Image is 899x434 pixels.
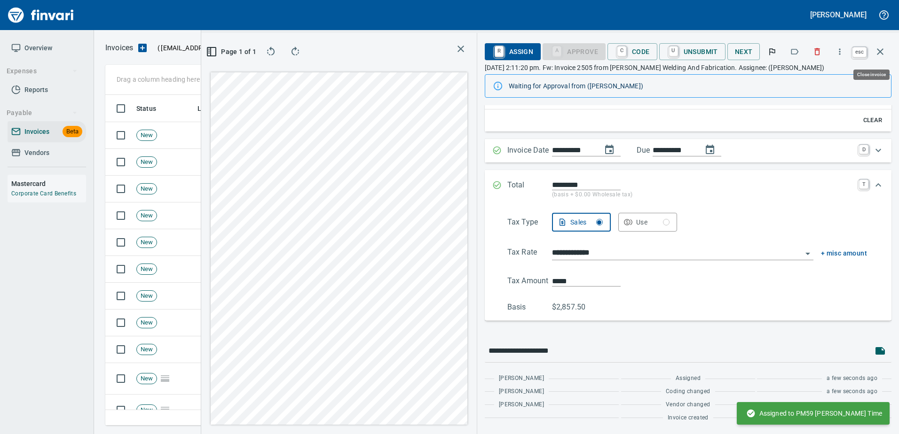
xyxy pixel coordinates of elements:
[157,374,173,382] span: Pages Split
[607,43,657,60] button: CCode
[543,46,606,54] div: Coding Required
[810,10,867,20] h5: [PERSON_NAME]
[827,374,877,383] span: a few seconds ago
[137,318,157,327] span: New
[485,139,891,163] div: Expand
[507,179,552,200] p: Total
[11,190,76,197] a: Corporate Card Benefits
[735,46,753,58] span: Next
[24,147,49,159] span: Vendors
[7,107,78,119] span: Payable
[24,42,52,54] span: Overview
[827,387,877,396] span: a few seconds ago
[11,178,86,189] h6: Mastercard
[197,103,218,114] span: Labels
[197,103,230,114] span: Labels
[669,46,678,56] a: U
[485,170,891,209] div: Expand
[485,63,891,72] p: [DATE] 2:11:20 pm. Fw: Invoice 2505 from [PERSON_NAME] Welding And Fabrication. Assignee: ([PERSO...
[784,41,805,62] button: Labels
[24,84,48,96] span: Reports
[507,217,552,232] p: Tax Type
[485,43,541,60] button: RAssign
[136,103,156,114] span: Status
[492,44,533,60] span: Assign
[8,121,86,142] a: InvoicesBeta
[507,247,552,260] p: Tax Rate
[499,374,544,383] span: [PERSON_NAME]
[676,374,701,383] span: Assigned
[509,77,883,94] div: Waiting for Approval from ([PERSON_NAME])
[552,302,597,313] p: $2,857.50
[137,292,157,301] span: New
[105,42,133,54] nav: breadcrumb
[137,265,157,274] span: New
[699,139,721,161] button: change due date
[637,145,681,156] p: Due
[63,126,82,137] span: Beta
[858,113,888,128] button: Clear
[157,406,173,413] span: Pages Split
[746,409,882,418] span: Assigned to PM59 [PERSON_NAME] Time
[598,139,621,161] button: change date
[667,44,718,60] span: Unsubmit
[8,38,86,59] a: Overview
[137,185,157,194] span: New
[137,406,157,415] span: New
[495,46,504,56] a: R
[727,43,760,61] button: Next
[666,400,710,410] span: Vendor changed
[859,179,868,189] a: T
[137,131,157,140] span: New
[869,340,891,362] span: This records your message into the invoice and notifies anyone mentioned
[209,43,255,60] button: Page 1 of 1
[570,217,603,228] div: Sales
[8,142,86,163] a: Vendors
[137,158,157,167] span: New
[807,41,828,62] button: Discard
[618,213,677,232] button: Use
[3,104,81,122] button: Payable
[552,190,853,200] p: (basis + $0.00 Wholesale tax)
[137,374,157,383] span: New
[105,42,133,54] p: Invoices
[668,413,709,423] span: Invoice created
[117,75,254,84] p: Drag a column heading here to group the table
[499,387,544,396] span: [PERSON_NAME]
[6,4,76,26] img: Finvari
[137,238,157,247] span: New
[137,211,157,220] span: New
[8,79,86,101] a: Reports
[507,145,552,157] p: Invoice Date
[213,46,252,58] span: Page 1 of 1
[860,115,885,126] span: Clear
[152,43,271,53] p: ( )
[552,213,611,232] button: Sales
[615,44,650,60] span: Code
[659,43,726,60] button: UUnsubmit
[3,62,81,80] button: Expenses
[160,43,268,53] span: [EMAIL_ADDRESS][DOMAIN_NAME]
[507,275,552,287] p: Tax Amount
[829,41,850,62] button: More
[7,65,78,77] span: Expenses
[821,248,867,259] button: + misc amount
[507,302,552,313] p: Basis
[859,145,868,154] a: D
[137,345,157,354] span: New
[133,42,152,54] button: Upload an Invoice
[808,8,869,22] button: [PERSON_NAME]
[24,126,49,138] span: Invoices
[762,41,782,62] button: Flag
[636,217,670,228] div: Use
[801,247,814,260] button: Open
[666,387,710,396] span: Coding changed
[499,400,544,410] span: [PERSON_NAME]
[852,47,867,57] a: esc
[485,209,891,321] div: Expand
[136,103,168,114] span: Status
[617,46,626,56] a: C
